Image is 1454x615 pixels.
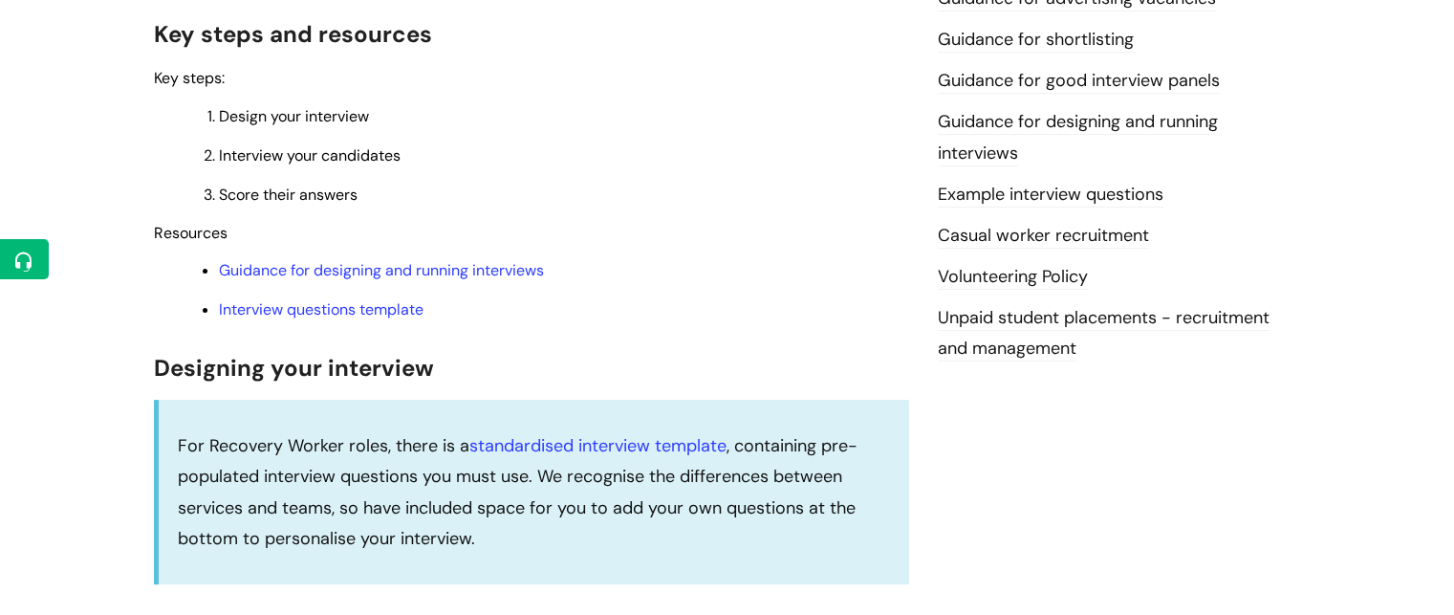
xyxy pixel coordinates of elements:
[938,265,1088,290] a: Volunteering Policy
[154,223,228,243] span: Resources
[938,224,1149,249] a: Casual worker recruitment
[219,299,423,319] a: Interview questions template
[938,306,1270,362] a: Unpaid student placements - recruitment and management
[219,145,401,165] span: Interview your candidates
[938,183,1163,208] a: Example interview questions
[469,434,727,457] a: standardised interview template
[938,69,1220,94] a: Guidance for good interview panels
[938,28,1134,53] a: Guidance for shortlisting
[219,260,544,280] a: Guidance for designing and running interviews
[154,19,432,49] span: Key steps and resources
[219,185,358,205] span: Score their answers
[938,110,1218,165] a: Guidance for designing and running interviews
[154,68,225,88] span: Key steps:
[219,106,369,126] span: Design your interview
[178,430,890,555] p: For Recovery Worker roles, there is a , containing pre-populated interview questions you must use...
[154,353,434,383] span: Designing your interview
